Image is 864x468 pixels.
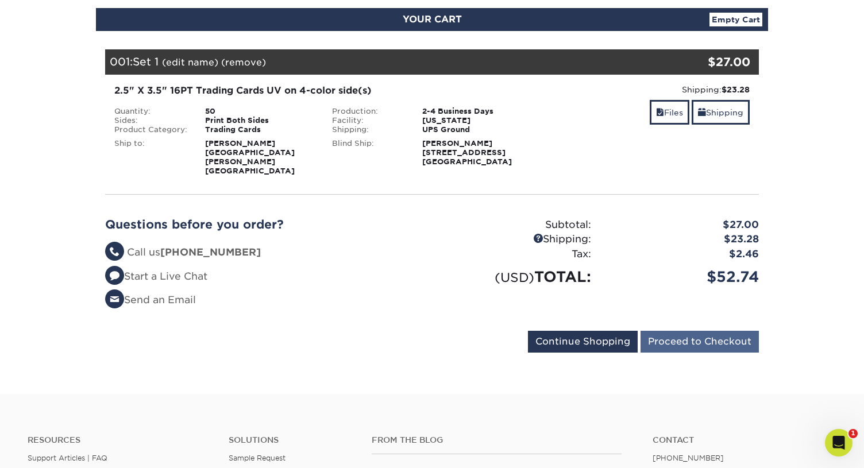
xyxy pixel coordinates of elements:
small: (USD) [495,270,534,285]
a: (edit name) [162,57,218,68]
div: Ship to: [106,139,196,176]
div: 50 [196,107,323,116]
a: Files [650,100,689,125]
div: 2-4 Business Days [414,107,541,116]
div: Shipping: [549,84,750,95]
strong: [PERSON_NAME] [GEOGRAPHIC_DATA][PERSON_NAME] [GEOGRAPHIC_DATA] [205,139,295,175]
div: 001: [105,49,650,75]
a: Start a Live Chat [105,270,207,282]
div: Sides: [106,116,196,125]
div: Print Both Sides [196,116,323,125]
div: $27.00 [650,53,750,71]
span: shipping [698,108,706,117]
div: Trading Cards [196,125,323,134]
div: [US_STATE] [414,116,541,125]
span: Set 1 [133,55,159,68]
div: Production: [323,107,414,116]
iframe: Intercom live chat [825,429,853,457]
a: [PHONE_NUMBER] [653,454,724,462]
a: Sample Request [229,454,286,462]
input: Proceed to Checkout [641,331,759,353]
input: Continue Shopping [528,331,638,353]
li: Call us [105,245,423,260]
div: Subtotal: [432,218,600,233]
div: $23.28 [600,232,767,247]
a: (remove) [221,57,266,68]
div: TOTAL: [432,266,600,288]
a: Send an Email [105,294,196,305]
div: Shipping: [323,125,414,134]
strong: [PHONE_NUMBER] [160,246,261,258]
h4: Solutions [229,435,355,445]
h2: Questions before you order? [105,218,423,231]
div: $27.00 [600,218,767,233]
div: $2.46 [600,247,767,262]
a: Empty Cart [709,13,762,26]
div: Shipping: [432,232,600,247]
h4: From the Blog [372,435,622,445]
a: Contact [653,435,836,445]
strong: $23.28 [722,85,750,94]
div: Product Category: [106,125,196,134]
a: Shipping [692,100,750,125]
span: files [656,108,664,117]
div: Facility: [323,116,414,125]
div: Quantity: [106,107,196,116]
div: 2.5" X 3.5" 16PT Trading Cards UV on 4-color side(s) [114,84,532,98]
div: UPS Ground [414,125,541,134]
div: $52.74 [600,266,767,288]
div: Blind Ship: [323,139,414,167]
span: YOUR CART [403,14,462,25]
div: Tax: [432,247,600,262]
strong: [PERSON_NAME] [STREET_ADDRESS] [GEOGRAPHIC_DATA] [422,139,512,166]
span: 1 [848,429,858,438]
h4: Resources [28,435,211,445]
